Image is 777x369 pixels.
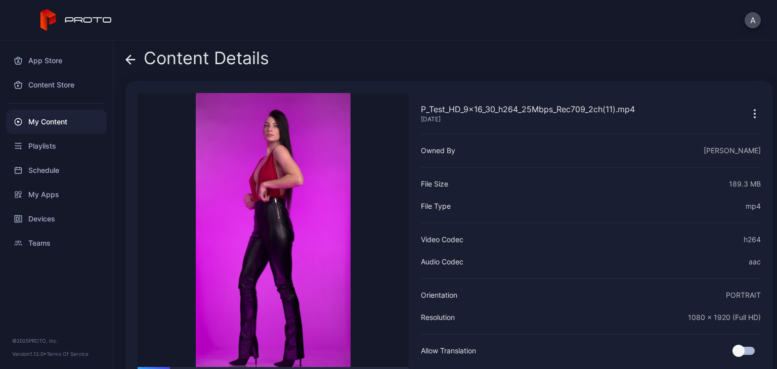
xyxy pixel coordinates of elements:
div: Content Details [125,49,269,73]
a: App Store [6,49,107,73]
a: Content Store [6,73,107,97]
div: © 2025 PROTO, Inc. [12,337,101,345]
a: Teams [6,231,107,255]
div: File Size [421,178,448,190]
div: 1080 x 1920 (Full HD) [688,311,761,324]
button: A [745,12,761,28]
a: Devices [6,207,107,231]
div: aac [749,256,761,268]
div: [PERSON_NAME] [704,145,761,157]
div: Video Codec [421,234,463,246]
div: mp4 [746,200,761,212]
div: Allow Translation [421,345,476,357]
div: Audio Codec [421,256,463,268]
a: Schedule [6,158,107,182]
video: Sorry, your browser doesn‘t support embedded videos [138,93,409,367]
div: Owned By [421,145,455,157]
div: Resolution [421,311,455,324]
a: Playlists [6,134,107,158]
a: My Content [6,110,107,134]
div: h264 [744,234,761,246]
div: PORTRAIT [726,289,761,301]
div: 189.3 MB [729,178,761,190]
a: My Apps [6,182,107,207]
div: File Type [421,200,451,212]
span: Version 1.12.0 • [12,351,47,357]
a: Terms Of Service [47,351,89,357]
div: P_Test_HD_9x16_30_h264_25Mbps_Rec709_2ch(11).mp4 [421,103,635,115]
div: [DATE] [421,115,635,123]
div: Orientation [421,289,457,301]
